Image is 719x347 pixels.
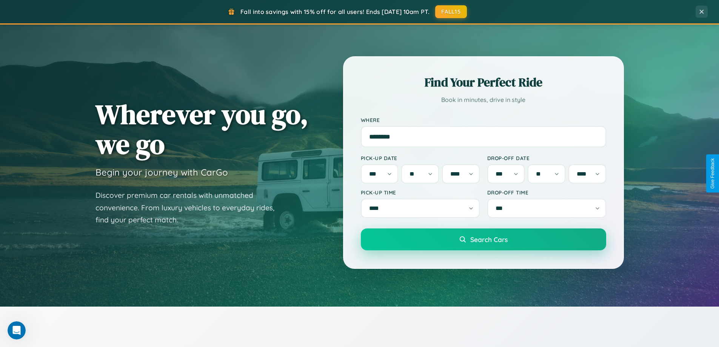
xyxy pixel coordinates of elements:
button: Search Cars [361,228,606,250]
span: Search Cars [470,235,508,244]
h2: Find Your Perfect Ride [361,74,606,91]
p: Book in minutes, drive in style [361,94,606,105]
div: Give Feedback [710,158,715,189]
label: Drop-off Date [487,155,606,161]
iframe: Intercom live chat [8,321,26,339]
label: Where [361,117,606,123]
h3: Begin your journey with CarGo [95,167,228,178]
label: Pick-up Date [361,155,480,161]
button: FALL15 [435,5,467,18]
span: Fall into savings with 15% off for all users! Ends [DATE] 10am PT. [240,8,430,15]
p: Discover premium car rentals with unmatched convenience. From luxury vehicles to everyday rides, ... [95,189,284,226]
h1: Wherever you go, we go [95,99,308,159]
label: Pick-up Time [361,189,480,196]
label: Drop-off Time [487,189,606,196]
